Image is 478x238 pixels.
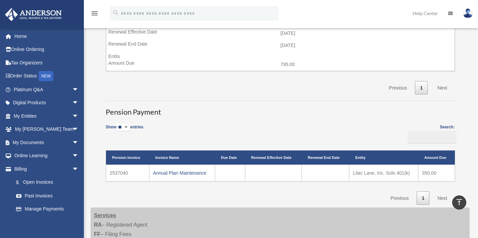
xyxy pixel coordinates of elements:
[455,198,463,206] i: vertical_align_top
[106,151,149,165] th: Pension Invoice: activate to sort column descending
[72,162,86,176] span: arrow_drop_down
[418,165,455,181] td: 350.00
[149,151,215,165] th: Invoice Name: activate to sort column ascending
[5,69,89,83] a: Order StatusNEW
[385,191,414,205] a: Previous
[94,231,101,237] strong: FF
[72,123,86,136] span: arrow_drop_down
[72,136,86,150] span: arrow_drop_down
[215,151,245,165] th: Due Date: activate to sort column ascending
[94,213,116,218] strong: Services
[415,81,428,95] a: 1
[5,136,89,149] a: My Documentsarrow_drop_down
[72,83,86,97] span: arrow_drop_down
[106,58,455,71] td: 795.00
[106,27,455,40] td: [DATE]
[417,191,429,205] a: 1
[432,191,452,205] a: Next
[106,165,149,181] td: 2537040
[9,202,86,216] a: Manage Payments
[116,124,130,131] select: Showentries
[5,83,89,96] a: Platinum Q&Aarrow_drop_down
[72,149,86,163] span: arrow_drop_down
[94,222,102,228] strong: RA
[463,8,473,18] img: User Pic
[349,165,418,181] td: Lilac Lane, Inc. Solo 401(k)
[418,151,455,165] th: Amount Due: activate to sort column ascending
[452,195,466,210] a: vertical_align_top
[106,101,455,117] h3: Pension Payment
[432,81,452,95] a: Next
[5,56,89,69] a: Tax Organizers
[406,124,455,143] label: Search:
[106,124,143,138] label: Show entries
[302,151,349,165] th: Renewal End Date: activate to sort column ascending
[153,170,207,176] a: Annual Plan Maintenance
[39,71,53,81] div: NEW
[5,123,89,136] a: My [PERSON_NAME] Teamarrow_drop_down
[349,151,418,165] th: Entity: activate to sort column ascending
[5,43,89,56] a: Online Ordering
[5,162,86,176] a: Billingarrow_drop_down
[106,39,455,52] td: [DATE]
[384,81,412,95] a: Previous
[91,9,99,17] i: menu
[5,29,89,43] a: Home
[9,176,82,189] a: $Open Invoices
[5,109,89,123] a: My Entitiesarrow_drop_down
[20,178,23,187] span: $
[91,12,99,17] a: menu
[72,109,86,123] span: arrow_drop_down
[9,189,86,202] a: Past Invoices
[72,96,86,110] span: arrow_drop_down
[408,131,457,143] input: Search:
[245,151,302,165] th: Renewal Effective Date: activate to sort column ascending
[5,149,89,163] a: Online Learningarrow_drop_down
[112,9,119,16] i: search
[5,96,89,110] a: Digital Productsarrow_drop_down
[3,8,64,21] img: Anderson Advisors Platinum Portal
